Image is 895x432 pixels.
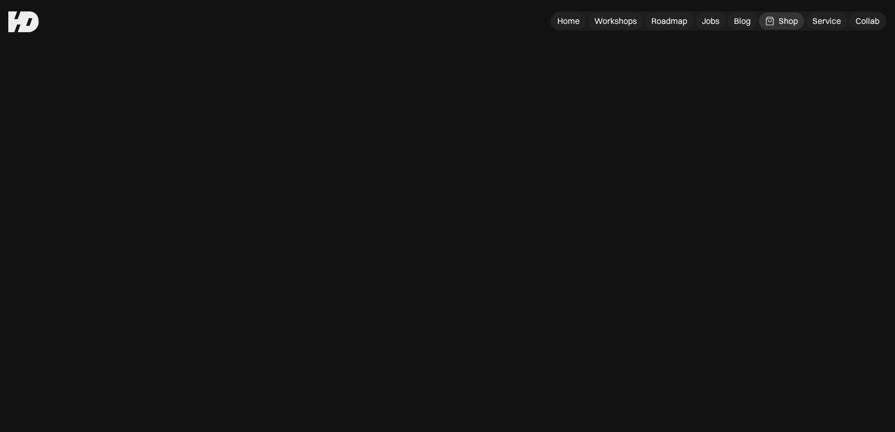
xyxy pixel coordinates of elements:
[849,12,886,30] a: Collab
[702,16,719,26] div: Jobs
[728,12,757,30] a: Blog
[594,16,637,26] div: Workshops
[806,12,847,30] a: Service
[734,16,751,26] div: Blog
[645,12,693,30] a: Roadmap
[551,12,586,30] a: Home
[588,12,643,30] a: Workshops
[651,16,687,26] div: Roadmap
[812,16,841,26] div: Service
[696,12,726,30] a: Jobs
[557,16,580,26] div: Home
[779,16,798,26] div: Shop
[759,12,804,30] a: Shop
[856,16,879,26] div: Collab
